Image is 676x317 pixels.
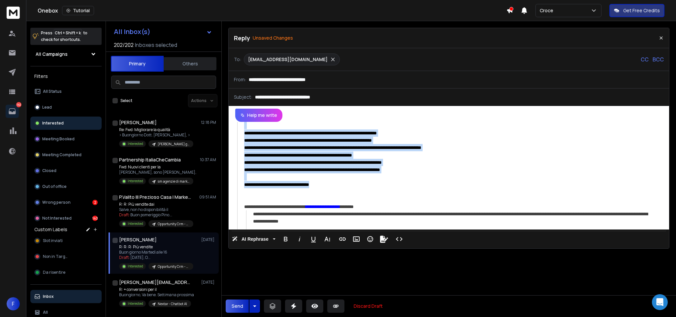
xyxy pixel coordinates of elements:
p: Press to check for shortcuts. [41,30,87,43]
p: To: [234,56,241,63]
p: sm agenzie di marketing [158,179,189,184]
button: Insert Link (Ctrl+K) [336,232,349,246]
button: AI Rephrase [231,232,277,246]
p: [EMAIL_ADDRESS][DOMAIN_NAME] [248,56,328,63]
button: F [7,297,20,310]
p: R: R: R: Più vendite [119,244,193,250]
button: More Text [321,232,334,246]
button: Others [164,56,216,71]
button: Meeting Completed [30,148,102,161]
h1: [PERSON_NAME][EMAIL_ADDRESS][DOMAIN_NAME] [119,279,192,286]
p: All [43,310,48,315]
button: Lead [30,101,102,114]
p: [PERSON_NAME], sono [PERSON_NAME], [119,170,196,175]
p: Get Free Credits [623,7,660,14]
p: Lead [42,105,52,110]
p: Unsaved Changes [253,35,293,41]
a: 142 [6,105,19,118]
p: Fwd: Nuovi clienti per la [119,164,196,170]
p: R: + conversioni per il [119,287,194,292]
button: Slot inviati [30,234,102,247]
p: [PERSON_NAME] gesi - ottobre [158,142,189,147]
span: AI Rephrase [240,236,270,242]
p: Interested [128,264,143,269]
span: Slot inviati [43,238,63,243]
span: Buon pomeriggio Pino ... [130,212,172,218]
button: Da risentire [30,266,102,279]
p: Croce [540,7,556,14]
p: Not Interested [42,216,72,221]
span: Ctrl + Shift + k [54,29,82,37]
button: Signature [378,232,390,246]
h1: [PERSON_NAME] [119,236,157,243]
button: Discard Draft [348,299,388,313]
button: Tutorial [62,6,94,15]
button: Insert Image (Ctrl+P) [350,232,363,246]
span: Draft: [119,255,130,260]
button: Closed [30,164,102,177]
p: Interested [128,141,143,146]
h3: Custom Labels [34,226,67,233]
p: Interested [128,301,143,306]
p: [DATE] [201,237,216,242]
p: Interested [128,221,143,226]
p: 142 [16,102,21,107]
h1: All Inbox(s) [114,28,150,35]
button: Not Interested140 [30,212,102,225]
h3: Inboxes selected [135,41,177,49]
label: Select [120,98,132,103]
p: Meeting Completed [42,152,81,158]
p: Nextar - Chatbot AI [158,301,187,306]
div: Onebox [38,6,506,15]
button: All Status [30,85,102,98]
button: Primary [111,56,164,72]
p: Reply [234,33,250,43]
p: [DATE] [201,280,216,285]
button: Wrong person2 [30,196,102,209]
p: Salve, non ho disponibilità il [119,207,193,212]
div: 2 [92,200,98,205]
span: [DATE], O ... [130,255,150,260]
h1: [PERSON_NAME] [119,119,157,126]
button: All Inbox(s) [109,25,217,38]
div: Open Intercom Messenger [652,294,668,310]
button: Meeting Booked [30,132,102,146]
h1: All Campaigns [36,51,68,57]
p: Opportunity Crm - arredamento ottobre [158,264,189,269]
button: Interested [30,117,102,130]
p: 09:51 AM [199,194,216,200]
p: Buon giorno Martedì alle 16 [119,250,193,255]
button: All Campaigns [30,48,102,61]
p: > Buongiorno Dott. [PERSON_NAME], > [119,132,193,138]
p: From: [234,76,246,83]
h1: Partnership ItaliaCheCambia [119,157,181,163]
p: Interested [128,179,143,184]
button: Send [226,299,249,313]
span: Da risentire [43,270,65,275]
p: Subject: [234,94,252,100]
p: Wrong person [42,200,71,205]
p: 12:18 PM [201,120,216,125]
div: 140 [92,216,98,221]
p: R: R: Più vendite dai [119,202,193,207]
h3: Filters [30,72,102,81]
button: Inbox [30,290,102,303]
p: 10:37 AM [200,157,216,162]
p: Out of office [42,184,67,189]
p: CC [641,55,649,63]
p: Re: Fwd: Migliorare la qualità [119,127,193,132]
span: Non in Target [43,254,69,259]
button: Non in Target [30,250,102,263]
p: Closed [42,168,56,173]
button: Get Free Credits [609,4,664,17]
p: Opportunity Crm - arredamento ottobre [158,222,189,227]
button: Out of office [30,180,102,193]
p: Interested [42,121,64,126]
span: 202 / 202 [114,41,134,49]
button: Help me write [235,109,282,122]
button: Emoticons [364,232,376,246]
button: Code View [393,232,405,246]
p: All Status [43,89,62,94]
